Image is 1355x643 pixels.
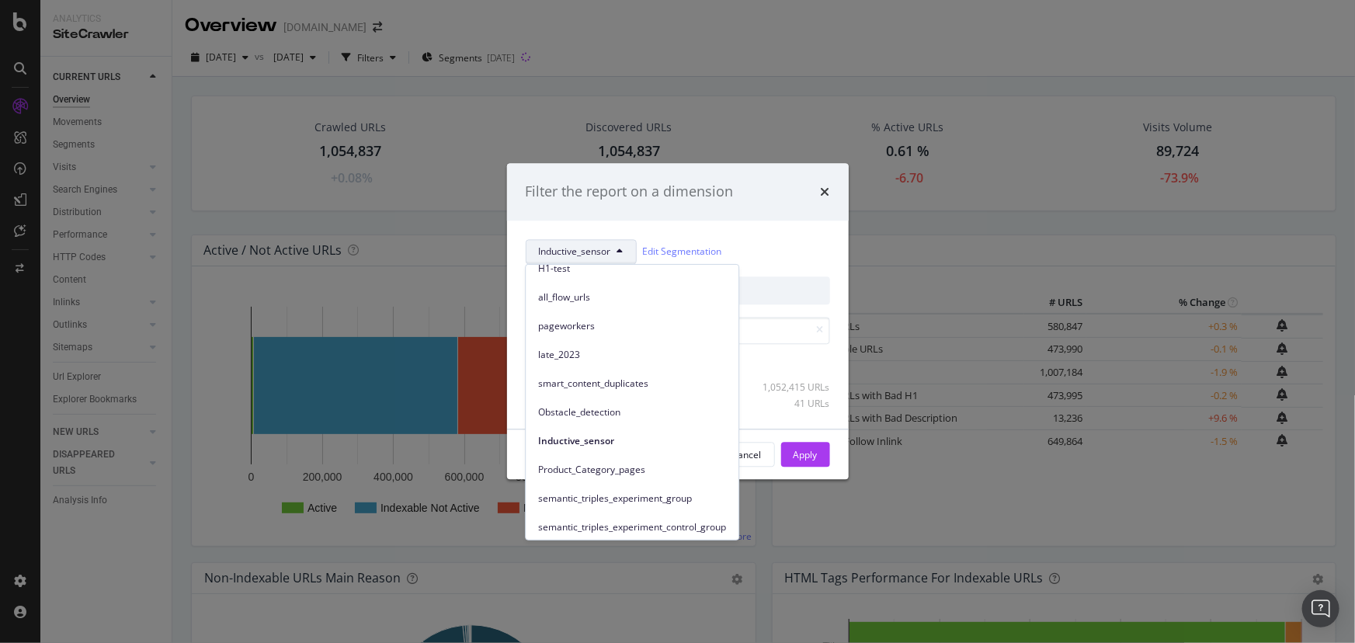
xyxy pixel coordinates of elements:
div: Cancel [732,448,762,461]
button: Inductive_sensor [526,239,637,264]
span: Inductive_sensor [538,434,726,448]
span: all_flow_urls [538,290,726,304]
span: pageworkers [538,319,726,333]
span: H1-test [538,262,726,276]
div: Filter the report on a dimension [526,182,734,202]
span: Inductive_sensor [539,245,611,259]
div: Open Intercom Messenger [1302,590,1339,627]
span: Obstacle_detection [538,405,726,419]
span: late_2023 [538,348,726,362]
button: Apply [781,443,830,467]
span: smart_content_duplicates [538,377,726,391]
span: semantic_triples_experiment_control_group [538,520,726,534]
span: Product_Category_pages [538,463,726,477]
div: times [821,182,830,202]
div: modal [507,163,849,479]
button: Cancel [719,443,775,467]
div: 1,052,415 URLs [754,381,830,394]
div: 41 URLs [754,397,830,410]
span: semantic_triples_experiment_group [538,492,726,506]
div: Apply [794,448,818,461]
a: Edit Segmentation [643,244,722,260]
